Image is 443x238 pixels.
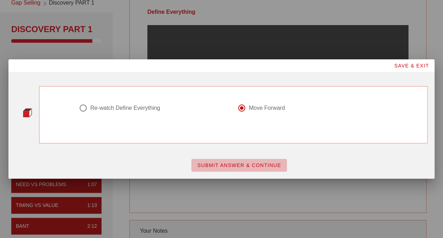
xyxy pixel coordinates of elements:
button: SAVE & EXIT [388,59,435,72]
span: SUBMIT ANSWER & CONTINUE [197,162,281,168]
div: Move Forward [249,105,285,112]
div: Re-watch Define Everything [90,105,160,112]
span: SAVE & EXIT [394,63,429,69]
img: question-bullet-actve.png [23,108,32,117]
button: SUBMIT ANSWER & CONTINUE [191,159,287,172]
